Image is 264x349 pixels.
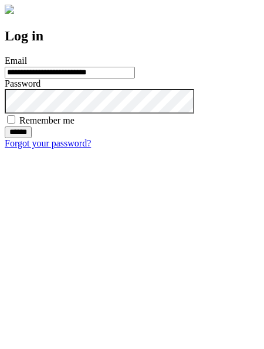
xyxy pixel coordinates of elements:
[5,5,14,14] img: logo-4e3dc11c47720685a147b03b5a06dd966a58ff35d612b21f08c02c0306f2b779.png
[5,56,27,66] label: Email
[5,138,91,148] a: Forgot your password?
[19,115,75,125] label: Remember me
[5,78,40,88] label: Password
[5,28,259,44] h2: Log in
